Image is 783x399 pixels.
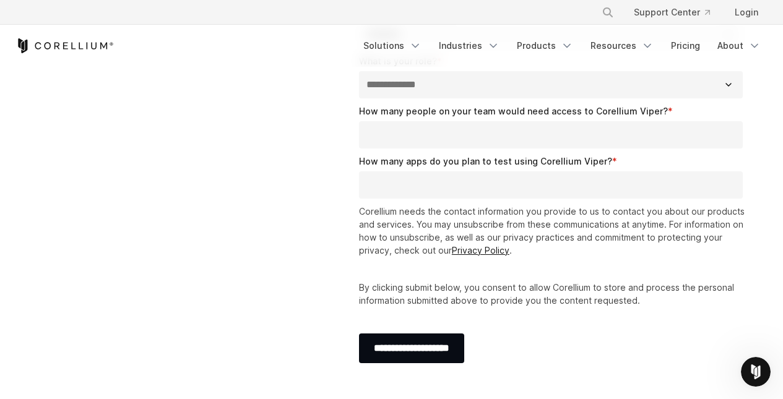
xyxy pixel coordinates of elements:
div: Navigation Menu [356,35,768,57]
a: Login [725,1,768,24]
p: By clicking submit below, you consent to allow Corellium to store and process the personal inform... [359,281,748,307]
a: Solutions [356,35,429,57]
a: Pricing [664,35,707,57]
a: Corellium Home [15,38,114,53]
span: How many people on your team would need access to Corellium Viper? [359,106,668,116]
div: Navigation Menu [587,1,768,24]
a: Industries [431,35,507,57]
a: Privacy Policy [452,245,509,255]
a: About [710,35,768,57]
a: Resources [583,35,661,57]
a: Products [509,35,581,57]
button: Search [597,1,619,24]
span: How many apps do you plan to test using Corellium Viper? [359,156,612,166]
iframe: Intercom live chat [741,357,771,387]
p: Corellium needs the contact information you provide to us to contact you about our products and s... [359,205,748,257]
a: Support Center [624,1,720,24]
